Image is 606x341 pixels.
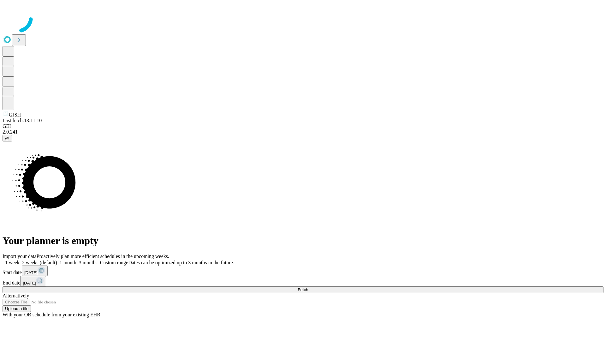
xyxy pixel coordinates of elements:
[24,270,38,275] span: [DATE]
[298,287,308,292] span: Fetch
[60,260,76,265] span: 1 month
[79,260,98,265] span: 3 months
[9,112,21,117] span: GJSH
[3,254,37,259] span: Import your data
[128,260,234,265] span: Dates can be optimized up to 3 months in the future.
[23,281,36,285] span: [DATE]
[3,135,12,141] button: @
[3,129,603,135] div: 2.0.241
[3,266,603,276] div: Start date
[22,266,48,276] button: [DATE]
[3,123,603,129] div: GEI
[3,118,42,123] span: Last fetch: 13:11:10
[5,260,20,265] span: 1 week
[3,286,603,293] button: Fetch
[3,312,100,317] span: With your OR schedule from your existing EHR
[20,276,46,286] button: [DATE]
[3,305,31,312] button: Upload a file
[5,136,9,141] span: @
[3,235,603,247] h1: Your planner is empty
[37,254,169,259] span: Proactively plan more efficient schedules in the upcoming weeks.
[3,293,29,298] span: Alternatively
[100,260,128,265] span: Custom range
[3,276,603,286] div: End date
[22,260,57,265] span: 2 weeks (default)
